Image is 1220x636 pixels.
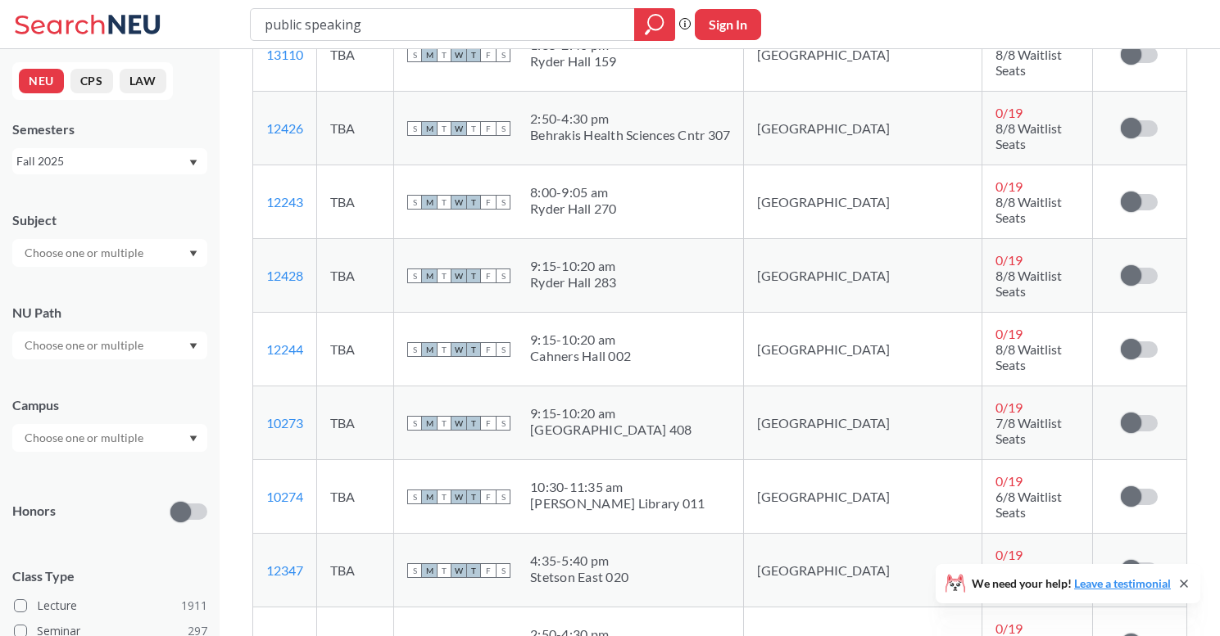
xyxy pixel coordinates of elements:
input: Choose one or multiple [16,428,154,448]
a: 10274 [266,489,303,504]
span: M [422,563,437,578]
span: T [466,563,481,578]
span: S [407,416,422,431]
span: F [481,416,496,431]
span: S [407,121,422,136]
span: T [466,268,481,283]
span: 7/8 Waitlist Seats [996,415,1062,446]
div: 9:15 - 10:20 am [530,258,617,274]
div: Dropdown arrow [12,332,207,359]
label: Lecture [14,595,207,616]
span: M [422,489,437,504]
td: TBA [317,460,394,534]
span: S [496,563,510,578]
div: Fall 2025 [16,152,188,170]
div: 10:30 - 11:35 am [530,479,705,495]
span: T [466,489,481,504]
span: M [422,268,437,283]
input: Choose one or multiple [16,336,154,355]
div: NU Path [12,304,207,322]
span: W [451,342,466,357]
div: Ryder Hall 283 [530,274,617,291]
div: 9:15 - 10:20 am [530,405,692,422]
svg: magnifying glass [645,13,664,36]
span: T [437,195,451,210]
span: 8/8 Waitlist Seats [996,120,1062,151]
span: W [451,563,466,578]
span: W [451,416,466,431]
a: 12244 [266,341,303,357]
div: Cahners Hall 002 [530,348,631,364]
a: 13110 [266,47,303,62]
input: Choose one or multiple [16,243,154,263]
div: Stetson East 020 [530,569,628,585]
svg: Dropdown arrow [189,250,197,257]
span: W [451,47,466,62]
span: W [451,489,466,504]
span: W [451,195,466,210]
span: M [422,195,437,210]
span: T [437,342,451,357]
span: S [407,195,422,210]
div: Dropdown arrow [12,424,207,452]
td: [GEOGRAPHIC_DATA] [744,313,982,386]
input: Class, professor, course number, "phrase" [263,11,623,38]
td: [GEOGRAPHIC_DATA] [744,18,982,92]
span: T [437,563,451,578]
div: Fall 2025Dropdown arrow [12,148,207,174]
span: 8/8 Waitlist Seats [996,47,1062,78]
span: 0 / 19 [996,399,1023,415]
td: [GEOGRAPHIC_DATA] [744,386,982,460]
button: LAW [120,69,166,93]
div: Behrakis Health Sciences Cntr 307 [530,127,730,143]
span: S [407,342,422,357]
div: 4:35 - 5:40 pm [530,553,628,569]
span: M [422,342,437,357]
td: [GEOGRAPHIC_DATA] [744,92,982,165]
div: Subject [12,211,207,229]
div: Campus [12,396,207,414]
span: 0 / 19 [996,473,1023,489]
div: Dropdown arrow [12,239,207,267]
span: T [437,268,451,283]
span: S [496,416,510,431]
span: 8/8 Waitlist Seats [996,268,1062,299]
span: W [451,268,466,283]
p: Honors [12,502,56,521]
td: TBA [317,534,394,607]
td: [GEOGRAPHIC_DATA] [744,460,982,534]
span: Class Type [12,567,207,585]
span: S [407,268,422,283]
svg: Dropdown arrow [189,343,197,350]
div: Ryder Hall 159 [530,53,617,70]
span: F [481,121,496,136]
span: T [437,121,451,136]
span: F [481,268,496,283]
td: TBA [317,165,394,239]
a: 12426 [266,120,303,136]
div: Semesters [12,120,207,138]
td: TBA [317,386,394,460]
svg: Dropdown arrow [189,160,197,166]
a: 12428 [266,268,303,283]
a: Leave a testimonial [1074,576,1171,590]
button: NEU [19,69,64,93]
button: CPS [70,69,113,93]
span: 0 / 19 [996,547,1023,562]
span: F [481,342,496,357]
span: 1911 [181,597,207,615]
span: T [466,342,481,357]
span: F [481,563,496,578]
span: M [422,47,437,62]
span: T [437,416,451,431]
td: TBA [317,313,394,386]
td: [GEOGRAPHIC_DATA] [744,165,982,239]
span: 0 / 19 [996,105,1023,120]
span: S [496,121,510,136]
span: 0 / 19 [996,620,1023,636]
span: 0 / 19 [996,178,1023,194]
span: W [451,121,466,136]
span: T [437,489,451,504]
span: T [466,121,481,136]
span: S [496,268,510,283]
